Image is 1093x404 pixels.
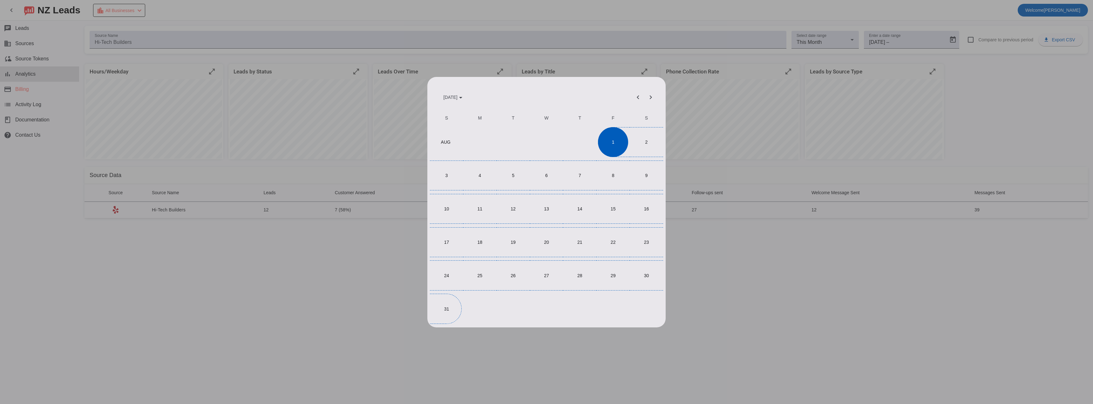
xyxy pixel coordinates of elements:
[498,194,528,224] span: 12
[512,115,515,120] span: T
[430,159,463,192] button: August 3, 2025
[598,161,628,190] span: 8
[630,192,663,226] button: August 16, 2025
[463,159,497,192] button: August 4, 2025
[430,192,463,226] button: August 10, 2025
[498,161,528,190] span: 5
[532,227,561,257] span: 20
[565,194,595,224] span: 14
[596,159,630,192] button: August 8, 2025
[565,260,595,290] span: 28
[563,192,596,226] button: August 14, 2025
[431,260,461,290] span: 24
[565,161,595,190] span: 7
[563,259,596,292] button: August 28, 2025
[631,161,661,190] span: 9
[465,194,495,224] span: 11
[463,192,497,226] button: August 11, 2025
[445,115,448,120] span: S
[497,159,530,192] button: August 5, 2025
[563,225,596,259] button: August 21, 2025
[631,127,661,157] span: 2
[596,126,630,159] button: August 1, 2025
[631,260,661,290] span: 30
[431,227,461,257] span: 17
[465,260,495,290] span: 25
[444,95,458,100] span: [DATE]
[463,225,497,259] button: August 18, 2025
[498,227,528,257] span: 19
[530,225,563,259] button: August 20, 2025
[465,227,495,257] span: 18
[598,194,628,224] span: 15
[630,259,663,292] button: August 30, 2025
[430,126,596,159] td: AUG
[630,159,663,192] button: August 9, 2025
[530,159,563,192] button: August 6, 2025
[630,126,663,159] button: August 2, 2025
[532,260,561,290] span: 27
[598,127,628,157] span: 1
[478,115,482,120] span: M
[631,194,661,224] span: 16
[598,227,628,257] span: 22
[431,161,461,190] span: 3
[596,259,630,292] button: August 29, 2025
[430,225,463,259] button: August 17, 2025
[431,194,461,224] span: 10
[579,115,581,120] span: T
[430,259,463,292] button: August 24, 2025
[544,115,548,120] span: W
[532,161,561,190] span: 6
[644,91,657,104] button: Next month
[431,294,461,324] span: 31
[645,115,648,120] span: S
[596,192,630,226] button: August 15, 2025
[631,227,661,257] span: 23
[497,192,530,226] button: August 12, 2025
[530,259,563,292] button: August 27, 2025
[630,225,663,259] button: August 23, 2025
[565,227,595,257] span: 21
[532,194,561,224] span: 13
[498,260,528,290] span: 26
[430,292,463,325] button: August 31, 2025
[612,115,614,120] span: F
[465,161,495,190] span: 4
[598,260,628,290] span: 29
[497,259,530,292] button: August 26, 2025
[438,92,467,103] button: Choose month and year
[463,259,497,292] button: August 25, 2025
[530,192,563,226] button: August 13, 2025
[632,91,644,104] button: Previous month
[596,225,630,259] button: August 22, 2025
[563,159,596,192] button: August 7, 2025
[497,225,530,259] button: August 19, 2025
